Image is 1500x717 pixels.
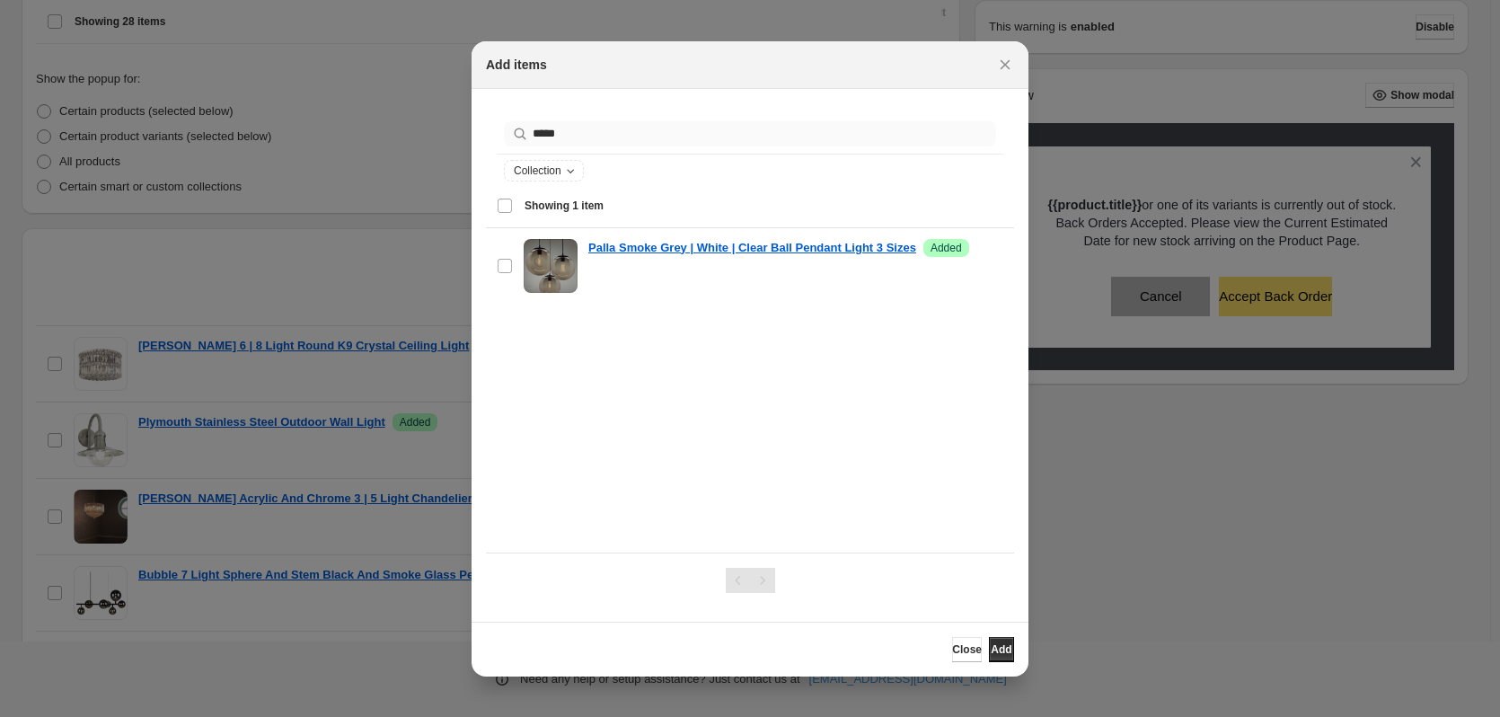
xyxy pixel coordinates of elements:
nav: Pagination [726,568,775,593]
a: Palla Smoke Grey | White | Clear Ball Pendant Light 3 Sizes [588,239,916,257]
button: Close [952,637,982,662]
span: Showing 1 item [525,199,604,213]
h2: Add items [486,56,547,74]
button: Close [993,52,1018,77]
span: Close [952,642,982,657]
button: Collection [505,161,583,181]
span: Added [931,241,962,255]
button: Add [989,637,1014,662]
span: Add [991,642,1011,657]
img: Palla Smoke Grey | White | Clear Ball Pendant Light 3 Sizes [524,239,578,293]
span: Collection [514,164,561,178]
